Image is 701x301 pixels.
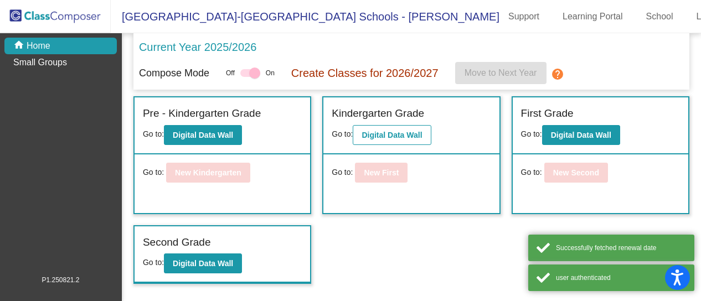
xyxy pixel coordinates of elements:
[362,131,422,139] b: Digital Data Wall
[266,68,275,78] span: On
[332,167,353,178] span: Go to:
[13,39,27,53] mat-icon: home
[143,167,164,178] span: Go to:
[355,163,408,183] button: New First
[554,8,632,25] a: Learning Portal
[556,273,686,283] div: user authenticated
[364,168,399,177] b: New First
[556,243,686,253] div: Successfully fetched renewal date
[332,129,353,138] span: Go to:
[175,168,241,177] b: New Kindergarten
[637,8,682,25] a: School
[353,125,431,145] button: Digital Data Wall
[499,8,548,25] a: Support
[551,68,564,81] mat-icon: help
[139,39,256,55] p: Current Year 2025/2026
[164,125,242,145] button: Digital Data Wall
[551,131,611,139] b: Digital Data Wall
[455,62,547,84] button: Move to Next Year
[13,56,67,69] p: Small Groups
[143,258,164,267] span: Go to:
[542,125,620,145] button: Digital Data Wall
[139,66,209,81] p: Compose Mode
[164,253,242,273] button: Digital Data Wall
[173,131,233,139] b: Digital Data Wall
[143,235,211,251] label: Second Grade
[27,39,50,53] p: Home
[553,168,599,177] b: New Second
[173,259,233,268] b: Digital Data Wall
[521,167,542,178] span: Go to:
[291,65,439,81] p: Create Classes for 2026/2027
[521,129,542,138] span: Go to:
[143,106,261,122] label: Pre - Kindergarten Grade
[166,163,250,183] button: New Kindergarten
[465,68,537,77] span: Move to Next Year
[544,163,608,183] button: New Second
[226,68,235,78] span: Off
[521,106,574,122] label: First Grade
[111,8,499,25] span: [GEOGRAPHIC_DATA]-[GEOGRAPHIC_DATA] Schools - [PERSON_NAME]
[143,129,164,138] span: Go to:
[332,106,424,122] label: Kindergarten Grade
